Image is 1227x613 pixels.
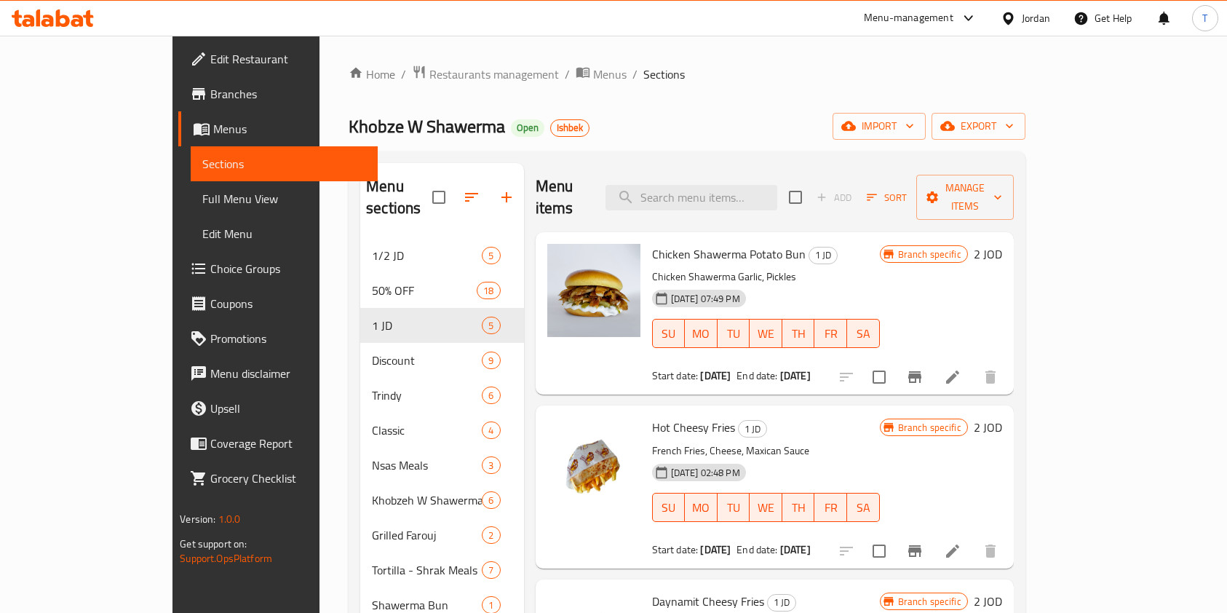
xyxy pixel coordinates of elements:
[767,594,796,612] div: 1 JD
[916,175,1014,220] button: Manage items
[844,117,914,135] span: import
[652,416,735,438] span: Hot Cheesy Fries
[454,180,489,215] span: Sort sections
[180,549,272,568] a: Support.OpsPlatform
[864,536,894,566] span: Select to update
[477,284,499,298] span: 18
[755,323,777,344] span: WE
[897,534,932,569] button: Branch-specific-item
[723,497,744,518] span: TU
[511,119,544,137] div: Open
[191,216,378,251] a: Edit Menu
[210,260,366,277] span: Choice Groups
[847,319,880,348] button: SA
[1022,10,1050,26] div: Jordan
[652,590,764,612] span: Daynamit Cheesy Fries
[360,238,523,273] div: 1/2 JD5
[360,273,523,308] div: 50% OFF18
[372,247,482,264] span: 1/2 JD
[892,248,967,261] span: Branch specific
[482,247,500,264] div: items
[372,422,482,439] span: Classic
[210,85,366,103] span: Branches
[412,65,559,84] a: Restaurants management
[372,387,482,404] div: Trindy
[973,360,1008,395] button: delete
[750,319,782,348] button: WE
[718,493,750,522] button: TU
[372,282,477,299] div: 50% OFF
[632,66,638,83] li: /
[1202,10,1207,26] span: T
[483,563,499,577] span: 7
[652,366,699,385] span: Start date:
[847,493,880,522] button: SA
[210,50,366,68] span: Edit Restaurant
[424,182,454,213] span: Select all sections
[943,117,1014,135] span: export
[180,510,215,529] span: Version:
[809,247,837,264] span: 1 JD
[482,526,500,544] div: items
[665,292,746,306] span: [DATE] 07:49 PM
[429,66,559,83] span: Restaurants management
[210,470,366,487] span: Grocery Checklist
[864,362,894,392] span: Select to update
[372,526,482,544] div: Grilled Farouj
[210,435,366,452] span: Coverage Report
[477,282,500,299] div: items
[178,41,378,76] a: Edit Restaurant
[739,421,766,438] span: 1 JD
[482,422,500,439] div: items
[652,319,685,348] button: SU
[576,65,627,84] a: Menus
[372,491,482,509] span: Khobzeh W Shawerma
[372,561,482,579] span: Tortilla - Shrak Meals
[736,540,777,559] span: End date:
[180,534,247,553] span: Get support on:
[809,247,838,264] div: 1 JD
[483,529,499,542] span: 2
[360,343,523,378] div: Discount9
[652,493,685,522] button: SU
[974,244,1002,264] h6: 2 JOD
[892,595,967,609] span: Branch specific
[372,317,482,334] span: 1 JD
[944,542,961,560] a: Edit menu item
[814,493,847,522] button: FR
[788,497,809,518] span: TH
[820,497,841,518] span: FR
[700,366,731,385] b: [DATE]
[768,594,795,611] span: 1 JD
[755,497,777,518] span: WE
[483,494,499,507] span: 6
[723,323,744,344] span: TU
[349,65,1025,84] nav: breadcrumb
[210,330,366,347] span: Promotions
[482,491,500,509] div: items
[833,113,926,140] button: import
[780,182,811,213] span: Select section
[349,110,505,143] span: Khobze W Shawerma
[372,456,482,474] span: Nsas Meals
[974,417,1002,438] h6: 2 JOD
[202,225,366,242] span: Edit Menu
[867,189,907,206] span: Sort
[210,295,366,312] span: Coupons
[547,417,640,510] img: Hot Cheesy Fries
[780,366,811,385] b: [DATE]
[782,493,815,522] button: TH
[202,155,366,173] span: Sections
[652,442,880,460] p: French Fries, Cheese, Maxican Sauce
[718,319,750,348] button: TU
[360,483,523,518] div: Khobzeh W Shawerma6
[853,323,874,344] span: SA
[178,426,378,461] a: Coverage Report
[652,268,880,286] p: Chicken Shawerma Garlic, Pickles
[178,251,378,286] a: Choice Groups
[483,459,499,472] span: 3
